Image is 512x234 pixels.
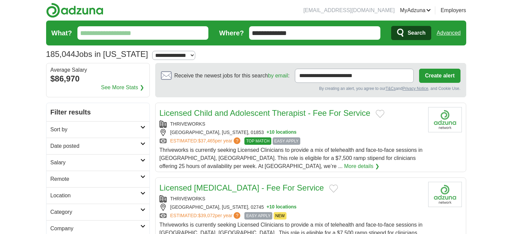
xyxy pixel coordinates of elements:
a: Advanced [437,26,460,40]
img: Company logo [428,182,462,207]
h2: Date posted [50,142,140,150]
a: by email [268,73,288,78]
button: +10 locations [267,129,297,136]
a: Date posted [46,138,149,154]
label: Where? [219,28,244,38]
a: ESTIMATED:$39,072per year? [170,212,242,220]
span: + [267,129,269,136]
img: Adzuna logo [46,3,103,18]
h2: Remote [50,175,140,183]
a: More details ❯ [344,162,379,170]
button: Create alert [419,69,460,83]
div: [GEOGRAPHIC_DATA], [US_STATE], 02745 [160,204,423,211]
a: Sort by [46,121,149,138]
a: MyAdzuna [400,6,431,14]
span: ? [234,137,240,144]
a: ESTIMATED:$37,465per year? [170,137,242,145]
a: Category [46,204,149,220]
a: Privacy Notice [402,86,428,91]
div: Average Salary [50,67,145,73]
a: See More Stats ❯ [101,83,144,92]
h2: Category [50,208,140,216]
a: Employers [441,6,466,14]
div: [GEOGRAPHIC_DATA], [US_STATE], 01853 [160,129,423,136]
div: THRIVEWORKS [160,121,423,128]
label: What? [52,28,72,38]
span: EASY APPLY [273,137,300,145]
span: Thriveworks is currently seeking Licensed Clinicians to provide a mix of telehealth and face-to-f... [160,147,423,169]
span: NEW [274,212,286,220]
button: +10 locations [267,204,297,211]
span: Receive the newest jobs for this search : [174,72,289,80]
a: Salary [46,154,149,171]
h1: Jobs in [US_STATE] [46,49,148,59]
span: + [267,204,269,211]
img: Company logo [428,107,462,132]
a: T&Cs [385,86,396,91]
button: Search [391,26,431,40]
h2: Location [50,192,140,200]
li: [EMAIL_ADDRESS][DOMAIN_NAME] [303,6,395,14]
a: Remote [46,171,149,187]
span: ? [234,212,240,219]
span: TOP MATCH [244,137,271,145]
span: EASY APPLY [244,212,272,220]
a: Location [46,187,149,204]
h2: Filter results [46,103,149,121]
a: Licensed [MEDICAL_DATA] - Fee For Service [160,183,324,192]
button: Add to favorite jobs [376,110,384,118]
div: $86,970 [50,73,145,85]
span: Search [408,26,425,40]
div: By creating an alert, you agree to our and , and Cookie Use. [161,86,460,92]
button: Add to favorite jobs [329,185,338,193]
span: $37,465 [198,138,215,143]
span: $39,072 [198,213,215,218]
a: Licensed Child and Adolescent Therapist - Fee For Service [160,108,371,118]
div: THRIVEWORKS [160,195,423,202]
span: 185,044 [46,48,75,60]
h2: Company [50,225,140,233]
h2: Salary [50,159,140,167]
h2: Sort by [50,126,140,134]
